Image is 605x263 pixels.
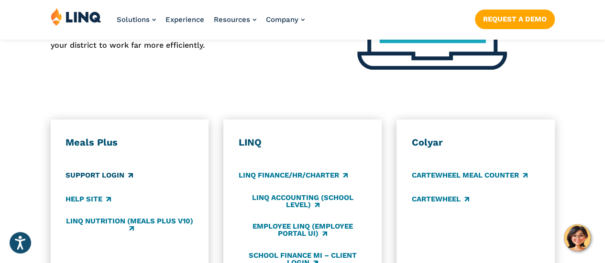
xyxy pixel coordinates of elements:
[214,15,256,24] a: Resources
[412,194,469,204] a: CARTEWHEEL
[117,15,150,24] span: Solutions
[66,137,193,149] h3: Meals Plus
[239,170,348,181] a: LINQ Finance/HR/Charter
[412,170,528,181] a: CARTEWHEEL Meal Counter
[66,217,193,233] a: LINQ Nutrition (Meals Plus v10)
[66,170,133,181] a: Support Login
[475,8,555,29] nav: Button Navigation
[117,8,305,39] nav: Primary Navigation
[165,15,204,24] a: Experience
[117,15,156,24] a: Solutions
[214,15,250,24] span: Resources
[412,137,539,149] h3: Colyar
[66,194,111,204] a: Help Site
[239,137,366,149] h3: LINQ
[266,15,305,24] a: Company
[475,10,555,29] a: Request a Demo
[239,222,366,238] a: Employee LINQ (Employee Portal UI)
[239,194,366,210] a: LINQ Accounting (school level)
[266,15,298,24] span: Company
[564,224,591,251] button: Hello, have a question? Let’s chat.
[51,8,101,26] img: LINQ | K‑12 Software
